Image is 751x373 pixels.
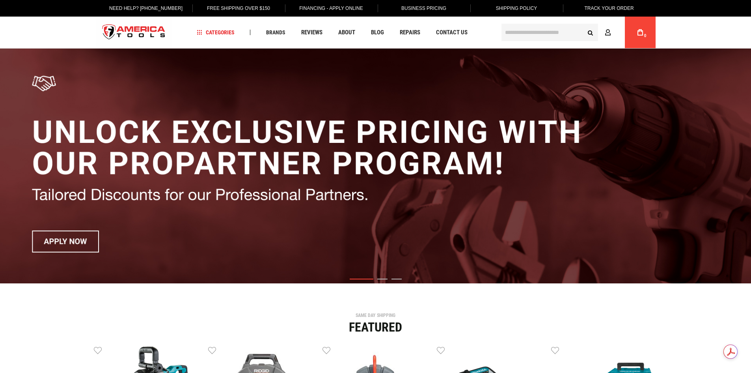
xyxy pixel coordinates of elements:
[193,27,238,38] a: Categories
[96,18,172,47] a: store logo
[436,30,468,36] span: Contact Us
[338,30,355,36] span: About
[301,30,322,36] span: Reviews
[396,27,424,38] a: Repairs
[367,27,388,38] a: Blog
[633,17,648,48] a: 0
[96,18,172,47] img: America Tools
[371,30,384,36] span: Blog
[266,30,285,35] span: Brands
[496,6,537,11] span: Shipping Policy
[197,30,235,35] span: Categories
[94,321,658,334] div: Featured
[335,27,359,38] a: About
[298,27,326,38] a: Reviews
[432,27,471,38] a: Contact Us
[94,313,658,318] div: SAME DAY SHIPPING
[263,27,289,38] a: Brands
[644,34,647,38] span: 0
[400,30,420,36] span: Repairs
[583,25,598,40] button: Search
